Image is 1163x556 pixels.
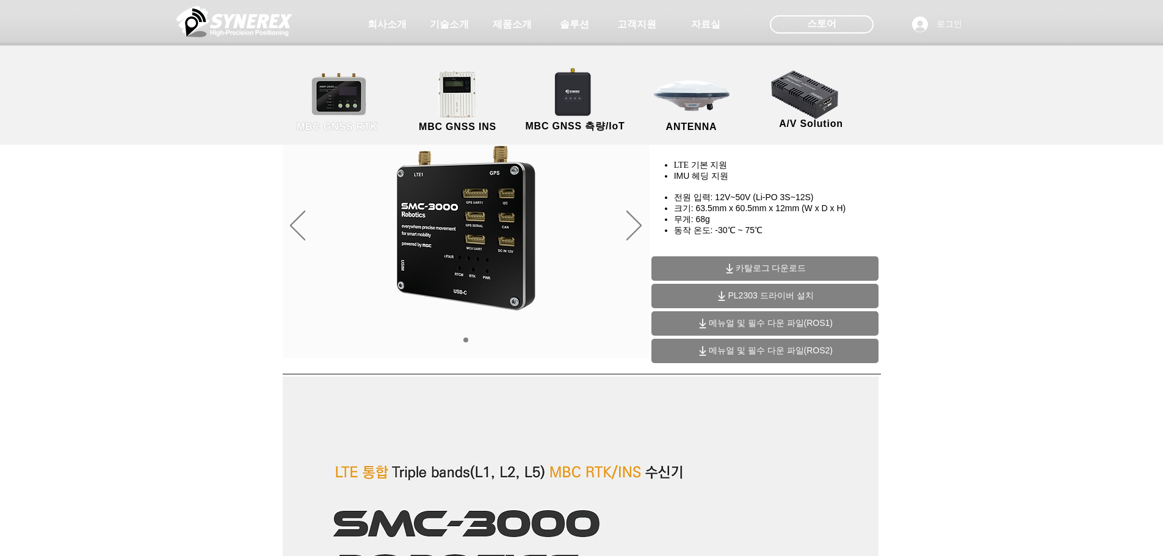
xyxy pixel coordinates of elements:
span: 전원 입력: 12V~50V (Li-PO 3S~12S) [674,192,814,202]
span: 회사소개 [368,18,407,31]
span: 카탈로그 다운로드 [736,263,806,274]
span: 고객지원 [617,18,656,31]
a: 제품소개 [482,12,543,37]
span: 동작 온도: -30℃ ~ 75℃ [674,225,763,235]
img: SynRTK__.png [543,60,605,123]
img: KakaoTalk_20241224_155801212.png [373,128,559,324]
span: 자료실 [691,18,720,31]
a: ANTENNA [637,70,747,134]
div: 스토어 [770,15,874,34]
span: 스토어 [807,17,836,31]
span: ANTENNA [666,121,717,132]
a: PL2303 드라이버 설치 [651,284,879,308]
a: 메뉴얼 및 필수 다운 파일(ROS2) [651,339,879,363]
div: 슬라이드쇼 [283,95,650,358]
span: 무게: 68g [674,214,710,224]
button: 이전 [290,211,305,242]
iframe: Wix Chat [1023,504,1163,556]
span: MBC GNSS RTK [297,121,378,132]
span: 제품소개 [493,18,532,31]
a: MBC GNSS 측량/IoT [516,70,635,134]
span: 메뉴얼 및 필수 다운 파일(ROS2) [709,345,833,356]
span: 메뉴얼 및 필수 다운 파일(ROS1) [709,318,833,329]
img: 씨너렉스_White_simbol_대지 1.png [176,3,292,40]
button: 다음 [626,211,642,242]
a: 메뉴얼 및 필수 다운 파일(ROS1) [651,311,879,336]
button: 로그인 [904,13,971,36]
a: 솔루션 [544,12,605,37]
a: 고객지원 [606,12,667,37]
a: A/V Solution [756,67,866,131]
span: 기술소개 [430,18,469,31]
nav: 슬라이드 [459,338,473,342]
a: 01 [463,338,468,342]
a: 회사소개 [357,12,418,37]
a: 자료실 [675,12,736,37]
span: 로그인 [932,18,966,31]
span: MBC GNSS INS [419,121,496,132]
span: MBC GNSS 측량/IoT [525,120,625,133]
img: MGI2000_front-removebg-preview (1).png [422,68,497,121]
a: MBC GNSS INS [403,70,513,134]
span: A/V Solution [779,118,843,129]
a: 카탈로그 다운로드 [651,256,879,281]
a: 기술소개 [419,12,480,37]
a: MBC GNSS RTK [283,70,393,134]
span: 솔루션 [560,18,589,31]
span: 크기: 63.5mm x 60.5mm x 12mm (W x D x H) [674,203,846,213]
span: PL2303 드라이버 설치 [728,291,813,301]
